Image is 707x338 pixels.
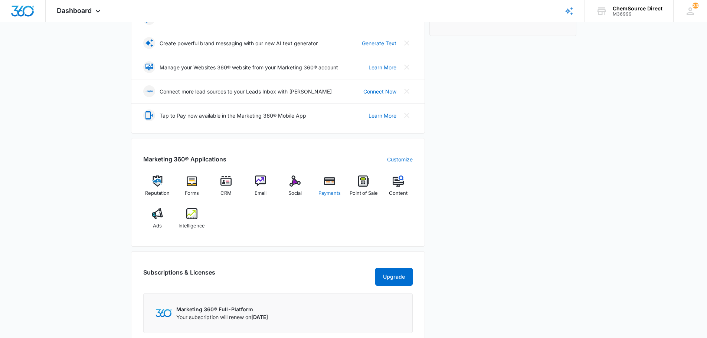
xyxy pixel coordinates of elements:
[401,37,413,49] button: Close
[246,175,275,202] a: Email
[153,222,162,230] span: Ads
[177,208,206,235] a: Intelligence
[401,61,413,73] button: Close
[251,314,268,320] span: [DATE]
[350,175,378,202] a: Point of Sale
[160,39,318,47] p: Create powerful brand messaging with our new AI text generator
[350,190,378,197] span: Point of Sale
[143,175,172,202] a: Reputation
[281,175,310,202] a: Social
[220,190,232,197] span: CRM
[318,190,341,197] span: Payments
[288,190,302,197] span: Social
[315,175,344,202] a: Payments
[143,155,226,164] h2: Marketing 360® Applications
[176,313,268,321] p: Your subscription will renew on
[369,112,396,119] a: Learn More
[176,305,268,313] p: Marketing 360® Full-Platform
[387,155,413,163] a: Customize
[143,208,172,235] a: Ads
[401,85,413,97] button: Close
[160,112,306,119] p: Tap to Pay now available in the Marketing 360® Mobile App
[613,6,662,12] div: account name
[212,175,240,202] a: CRM
[143,268,215,283] h2: Subscriptions & Licenses
[57,7,92,14] span: Dashboard
[160,88,332,95] p: Connect more lead sources to your Leads Inbox with [PERSON_NAME]
[384,175,413,202] a: Content
[613,12,662,17] div: account id
[156,309,172,317] img: Marketing 360 Logo
[693,3,698,9] div: notifications count
[389,190,407,197] span: Content
[375,268,413,286] button: Upgrade
[255,190,266,197] span: Email
[177,175,206,202] a: Forms
[401,109,413,121] button: Close
[369,63,396,71] a: Learn More
[363,88,396,95] a: Connect Now
[362,39,396,47] a: Generate Text
[160,63,338,71] p: Manage your Websites 360® website from your Marketing 360® account
[693,3,698,9] span: 33
[179,222,205,230] span: Intelligence
[145,190,170,197] span: Reputation
[185,190,199,197] span: Forms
